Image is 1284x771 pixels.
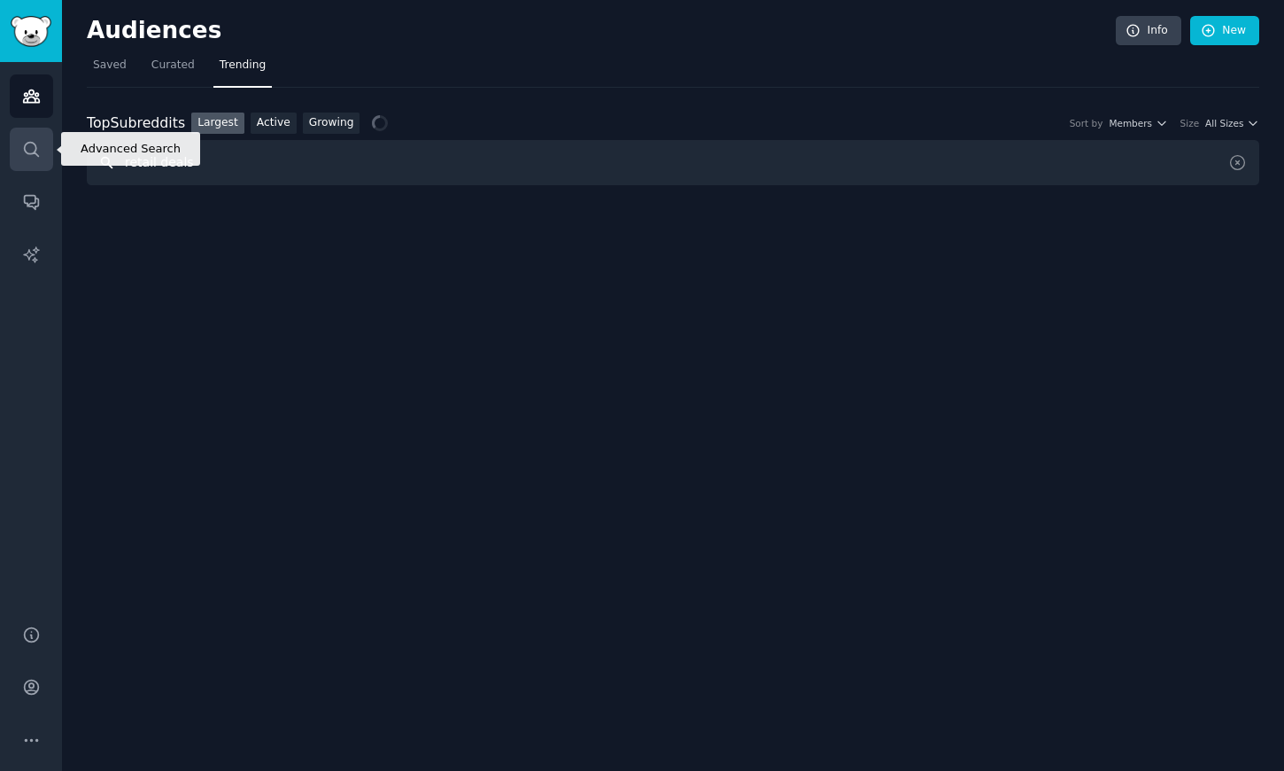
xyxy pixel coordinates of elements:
[1109,117,1152,129] span: Members
[1205,117,1243,129] span: All Sizes
[213,51,272,88] a: Trending
[1109,117,1167,129] button: Members
[1190,16,1259,46] a: New
[191,113,244,135] a: Largest
[1070,117,1103,129] div: Sort by
[303,113,360,135] a: Growing
[87,17,1116,45] h2: Audiences
[1205,117,1259,129] button: All Sizes
[1180,117,1200,129] div: Size
[220,58,266,74] span: Trending
[87,140,1259,185] input: Search name, description, topic
[87,51,133,88] a: Saved
[93,58,127,74] span: Saved
[151,58,195,74] span: Curated
[251,113,297,135] a: Active
[87,113,185,135] div: Top Subreddits
[145,51,201,88] a: Curated
[11,16,51,47] img: GummySearch logo
[1116,16,1181,46] a: Info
